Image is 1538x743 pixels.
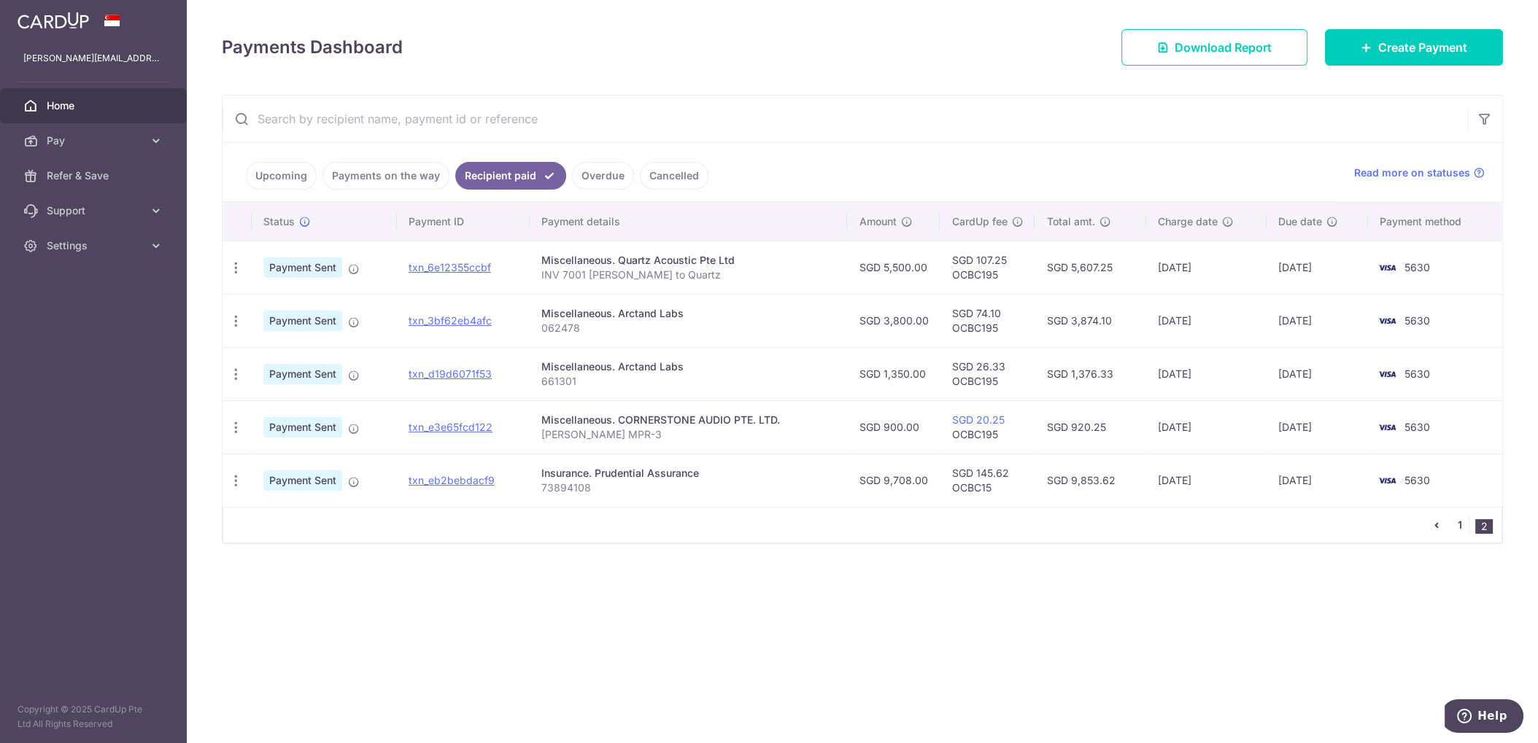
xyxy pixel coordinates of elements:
[1267,454,1367,507] td: [DATE]
[1121,29,1307,66] a: Download Report
[541,374,836,389] p: 661301
[455,162,566,190] a: Recipient paid
[951,413,1004,426] a: SGD 20.25
[1354,166,1485,180] a: Read more on statuses
[246,162,317,190] a: Upcoming
[1278,214,1322,229] span: Due date
[1372,419,1402,436] img: Bank Card
[1404,367,1430,380] span: 5630
[940,454,1035,507] td: SGD 145.62 OCBC15
[1158,214,1218,229] span: Charge date
[1445,699,1523,736] iframe: Opens a widget where you can find more information
[859,214,896,229] span: Amount
[541,413,836,427] div: Miscellaneous. CORNERSTONE AUDIO PTE. LTD.
[1404,261,1430,273] span: 5630
[1035,400,1146,454] td: SGD 920.25
[572,162,634,190] a: Overdue
[1325,29,1503,66] a: Create Payment
[1146,454,1267,507] td: [DATE]
[1035,294,1146,347] td: SGD 3,874.10
[1046,214,1094,229] span: Total amt.
[847,347,940,400] td: SGD 1,350.00
[541,306,836,321] div: Miscellaneous. Arctand Labs
[847,400,940,454] td: SGD 900.00
[1372,472,1402,489] img: Bank Card
[847,294,940,347] td: SGD 3,800.00
[47,203,143,218] span: Support
[1404,421,1430,433] span: 5630
[397,203,530,241] th: Payment ID
[940,241,1035,294] td: SGD 107.25 OCBC195
[541,427,836,442] p: [PERSON_NAME] MPR-3
[1267,347,1367,400] td: [DATE]
[47,168,143,183] span: Refer & Save
[1175,39,1272,56] span: Download Report
[1146,241,1267,294] td: [DATE]
[263,311,342,331] span: Payment Sent
[1035,454,1146,507] td: SGD 9,853.62
[1372,365,1402,383] img: Bank Card
[47,98,143,113] span: Home
[263,417,342,437] span: Payment Sent
[1354,166,1470,180] span: Read more on statuses
[940,294,1035,347] td: SGD 74.10 OCBC195
[1428,507,1502,542] nav: pager
[541,321,836,335] p: 062478
[1368,203,1502,241] th: Payment method
[1267,400,1367,454] td: [DATE]
[1404,314,1430,327] span: 5630
[1475,519,1493,534] li: 2
[541,268,836,282] p: INV 7001 [PERSON_NAME] to Quartz
[541,359,836,374] div: Miscellaneous. Arctand Labs
[263,214,295,229] span: Status
[940,347,1035,400] td: SGD 26.33 OCBC195
[322,162,449,190] a: Payments on the way
[541,481,836,495] p: 73894108
[1146,347,1267,400] td: [DATE]
[951,214,1007,229] span: CardUp fee
[1378,39,1467,56] span: Create Payment
[1267,241,1367,294] td: [DATE]
[541,253,836,268] div: Miscellaneous. Quartz Acoustic Pte Ltd
[223,96,1467,142] input: Search by recipient name, payment id or reference
[263,470,342,491] span: Payment Sent
[1035,347,1146,400] td: SGD 1,376.33
[847,241,940,294] td: SGD 5,500.00
[1146,400,1267,454] td: [DATE]
[1146,294,1267,347] td: [DATE]
[18,12,89,29] img: CardUp
[940,400,1035,454] td: OCBC195
[409,261,491,273] a: txn_6e12355ccbf
[530,203,848,241] th: Payment details
[263,364,342,384] span: Payment Sent
[47,238,143,253] span: Settings
[23,51,163,66] p: [PERSON_NAME][EMAIL_ADDRESS][DOMAIN_NAME]
[409,367,492,380] a: txn_d19d6071f53
[1267,294,1367,347] td: [DATE]
[1404,474,1430,486] span: 5630
[847,454,940,507] td: SGD 9,708.00
[47,133,143,148] span: Pay
[640,162,708,190] a: Cancelled
[541,466,836,481] div: Insurance. Prudential Assurance
[409,314,492,327] a: txn_3bf62eb4afc
[1372,312,1402,330] img: Bank Card
[1372,259,1402,276] img: Bank Card
[1035,241,1146,294] td: SGD 5,607.25
[263,257,342,278] span: Payment Sent
[222,34,403,61] h4: Payments Dashboard
[409,474,495,486] a: txn_eb2bebdacf9
[409,421,492,433] a: txn_e3e65fcd122
[1451,516,1469,534] a: 1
